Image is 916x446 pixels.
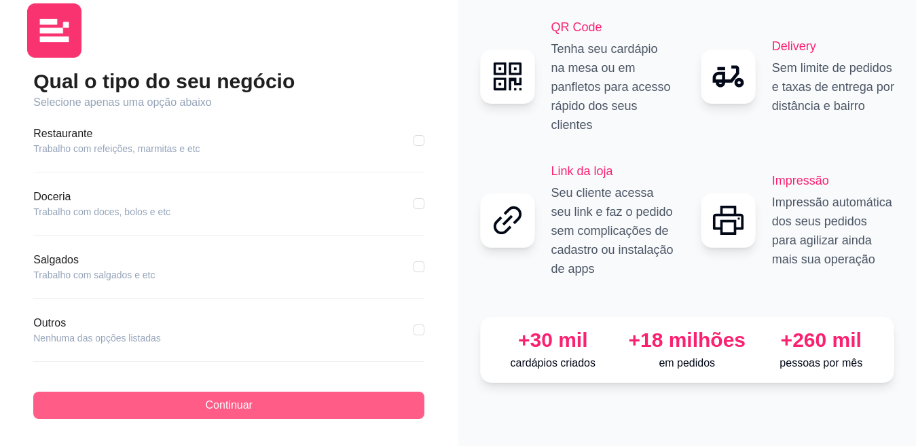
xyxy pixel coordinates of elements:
[33,69,424,94] h2: Qual o tipo do seu negócio
[772,37,894,56] h2: Delivery
[625,328,749,352] div: +18 milhões
[33,331,161,345] article: Nenhuma das opções listadas
[27,3,81,58] img: logo
[33,205,170,219] article: Trabalho com doces, bolos e etc
[33,392,424,419] button: Continuar
[33,252,155,268] article: Salgados
[625,355,749,371] p: em pedidos
[772,193,894,269] p: Impressão automática dos seus pedidos para agilizar ainda mais sua operação
[33,126,200,142] article: Restaurante
[492,355,615,371] p: cardápios criados
[33,189,170,205] article: Doceria
[33,142,200,155] article: Trabalho com refeições, marmitas e etc
[33,268,155,282] article: Trabalho com salgados e etc
[206,397,253,413] span: Continuar
[492,328,615,352] div: +30 mil
[772,171,894,190] h2: Impressão
[760,328,883,352] div: +260 mil
[551,18,674,37] h2: QR Code
[551,39,674,134] p: Tenha seu cardápio na mesa ou em panfletos para acesso rápido dos seus clientes
[33,315,161,331] article: Outros
[551,162,674,181] h2: Link da loja
[551,183,674,278] p: Seu cliente acessa seu link e faz o pedido sem complicações de cadastro ou instalação de apps
[760,355,883,371] p: pessoas por mês
[33,94,424,111] article: Selecione apenas uma opção abaixo
[772,58,894,115] p: Sem limite de pedidos e taxas de entrega por distância e bairro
